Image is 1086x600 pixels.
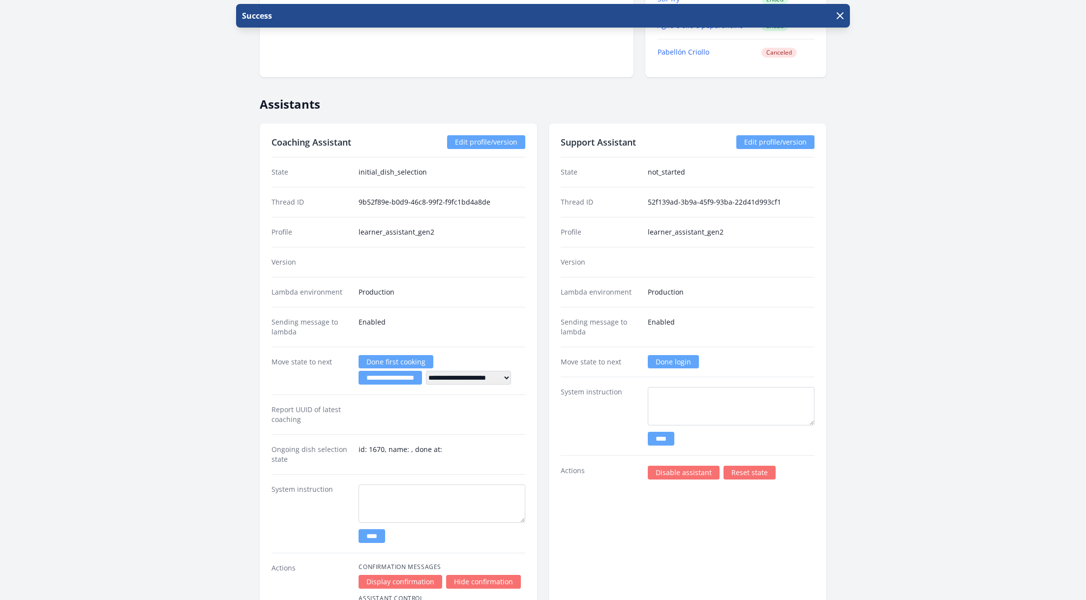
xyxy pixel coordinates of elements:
[271,135,351,149] h2: Coaching Assistant
[447,135,525,149] a: Edit profile/version
[561,387,640,446] dt: System instruction
[359,563,525,571] h4: Confirmation Messages
[648,317,814,337] dd: Enabled
[648,227,814,237] dd: learner_assistant_gen2
[736,135,814,149] a: Edit profile/version
[271,317,351,337] dt: Sending message to lambda
[561,257,640,267] dt: Version
[724,466,776,480] a: Reset state
[271,287,351,297] dt: Lambda environment
[561,167,640,177] dt: State
[561,317,640,337] dt: Sending message to lambda
[561,357,640,367] dt: Move state to next
[359,355,433,368] a: Done first cooking
[271,197,351,207] dt: Thread ID
[359,575,442,589] a: Display confirmation
[359,287,525,297] dd: Production
[648,167,814,177] dd: not_started
[648,197,814,207] dd: 52f139ad-3b9a-45f9-93ba-22d41d993cf1
[260,89,826,112] h2: Assistants
[240,10,272,22] p: Success
[561,466,640,480] dt: Actions
[359,227,525,237] dd: learner_assistant_gen2
[359,167,525,177] dd: initial_dish_selection
[561,197,640,207] dt: Thread ID
[271,227,351,237] dt: Profile
[271,445,351,464] dt: Ongoing dish selection state
[648,287,814,297] dd: Production
[359,445,525,464] dd: id: 1670, name: , done at:
[271,357,351,385] dt: Move state to next
[446,575,521,589] a: Hide confirmation
[359,197,525,207] dd: 9b52f89e-b0d9-46c8-99f2-f9fc1bd4a8de
[648,355,699,368] a: Done login
[761,48,797,58] span: Canceled
[271,405,351,424] dt: Report UUID of latest coaching
[271,484,351,543] dt: System instruction
[658,47,709,57] a: Pabellón Criollo
[561,287,640,297] dt: Lambda environment
[561,135,636,149] h2: Support Assistant
[561,227,640,237] dt: Profile
[271,257,351,267] dt: Version
[359,317,525,337] dd: Enabled
[648,466,720,480] a: Disable assistant
[271,167,351,177] dt: State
